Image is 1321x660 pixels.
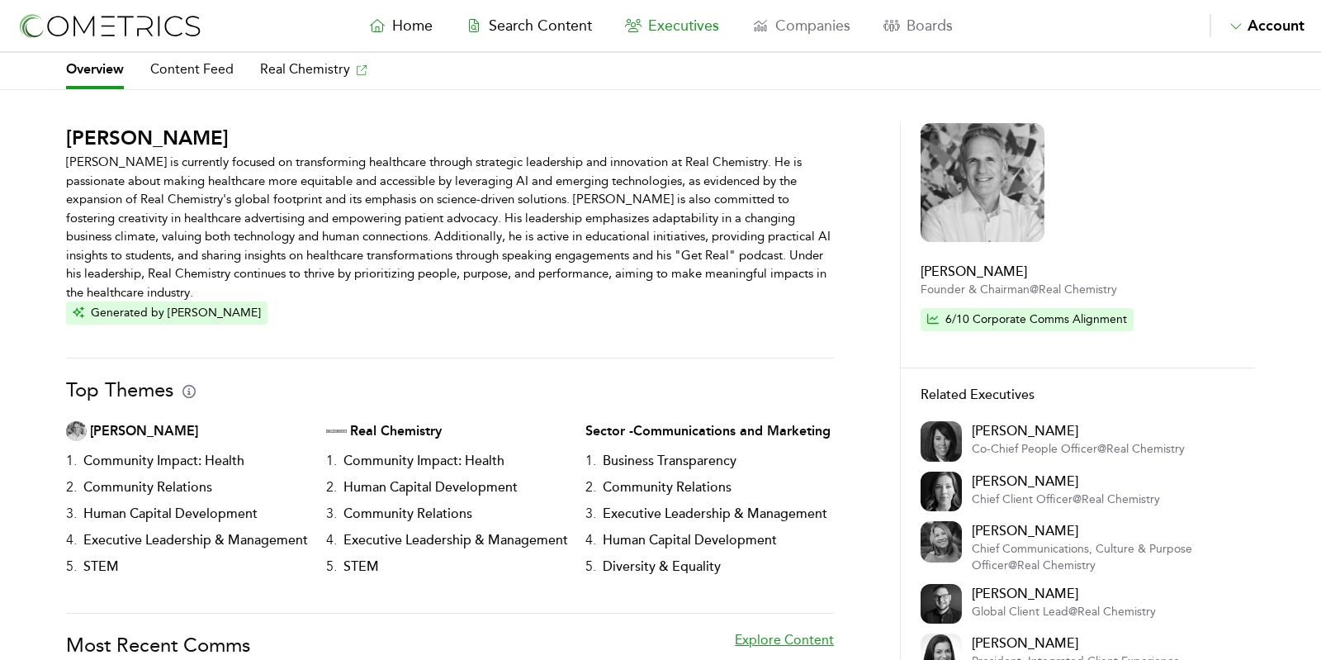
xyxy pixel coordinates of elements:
img: Executive Thumbnail [921,584,962,624]
button: Account [1210,14,1304,37]
h3: Executive Leadership & Management [337,527,575,553]
h3: 5 . [326,553,337,580]
a: Overview [66,53,124,89]
span: Account [1248,17,1304,35]
a: Companies [736,14,867,37]
img: Executive Thumbnail [921,123,1044,242]
h3: Executive Leadership & Management [77,527,315,553]
span: Boards [907,17,953,35]
h2: Related Executives [921,385,1235,405]
a: Content Feed [150,53,234,89]
h2: Real Chemistry [350,421,442,441]
span: Executives [648,17,719,35]
img: Executive Thumbnail [66,421,87,441]
h1: Most Recent Comms [66,630,250,660]
h2: [PERSON_NAME] [972,634,1235,653]
a: Home [353,14,449,37]
h3: 1 . [326,448,337,474]
h3: 4 . [326,527,337,553]
h3: STEM [77,553,125,580]
span: Search Content [489,17,592,35]
h3: Business Transparency [596,448,743,474]
h2: [PERSON_NAME] [921,262,1235,282]
h2: [PERSON_NAME] [972,472,1160,491]
h3: 5 . [585,553,596,580]
h3: 2 . [585,474,596,501]
h3: 5 . [66,553,77,580]
h3: 4 . [66,527,77,553]
h3: Community Relations [596,474,738,501]
span: Home [392,17,433,35]
img: Executive Thumbnail [921,521,962,563]
p: Global Client Lead @ Real Chemistry [972,604,1156,620]
h3: 3 . [66,501,77,527]
h1: Top Themes [66,375,196,405]
h3: 2 . [326,474,337,501]
h3: 1 . [66,448,77,474]
h3: Human Capital Development [77,501,264,527]
h3: Community Relations [77,474,219,501]
h2: [PERSON_NAME] [90,421,198,441]
p: Chief Communications, Culture & Purpose Officer @ Real Chemistry [972,541,1235,574]
h2: [PERSON_NAME] [972,584,1156,604]
p: [PERSON_NAME] is currently focused on transforming healthcare through strategic leadership and in... [66,153,834,302]
h3: Community Impact: Health [337,448,511,474]
a: [PERSON_NAME]Co-Chief People Officer@Real Chemistry [972,421,1185,461]
button: Generated by [PERSON_NAME] [66,302,268,325]
h1: [PERSON_NAME] [66,123,834,153]
a: Real Chemistry [260,53,367,89]
span: Companies [775,17,850,35]
a: [PERSON_NAME]Chief Client Officer@Real Chemistry [972,472,1160,511]
p: Founder & Chairman @ Real Chemistry [921,282,1235,298]
h3: Diversity & Equality [596,553,727,580]
a: Search Content [449,14,608,37]
h2: Sector - Communications and Marketing [585,421,834,441]
h3: 3 . [326,501,337,527]
p: Chief Client Officer @ Real Chemistry [972,491,1160,508]
p: Co-Chief People Officer @ Real Chemistry [972,441,1185,458]
h2: [PERSON_NAME] [972,421,1185,441]
h3: Community Impact: Health [77,448,251,474]
img: Executive Thumbnail [921,421,962,461]
a: Boards [867,14,969,37]
img: logo-refresh-RPX2ODFg.svg [17,11,202,41]
h3: Executive Leadership & Management [596,501,834,527]
img: Company Logo Thumbnail [326,421,347,441]
h3: STEM [337,553,386,580]
h3: 2 . [66,474,77,501]
h3: Human Capital Development [337,474,524,501]
h3: 1 . [585,448,596,474]
h3: Community Relations [337,501,479,527]
img: Executive Thumbnail [921,472,962,511]
h2: [PERSON_NAME] [972,521,1235,541]
h3: 3 . [585,501,596,527]
a: Executives [608,14,736,37]
h3: Human Capital Development [596,527,784,553]
h3: 4 . [585,527,596,553]
a: [PERSON_NAME]Chief Communications, Culture & Purpose Officer@Real Chemistry [972,521,1235,574]
a: [PERSON_NAME]Global Client Lead@Real Chemistry [972,584,1156,624]
button: 6/10 Corporate Comms Alignment [921,308,1134,331]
